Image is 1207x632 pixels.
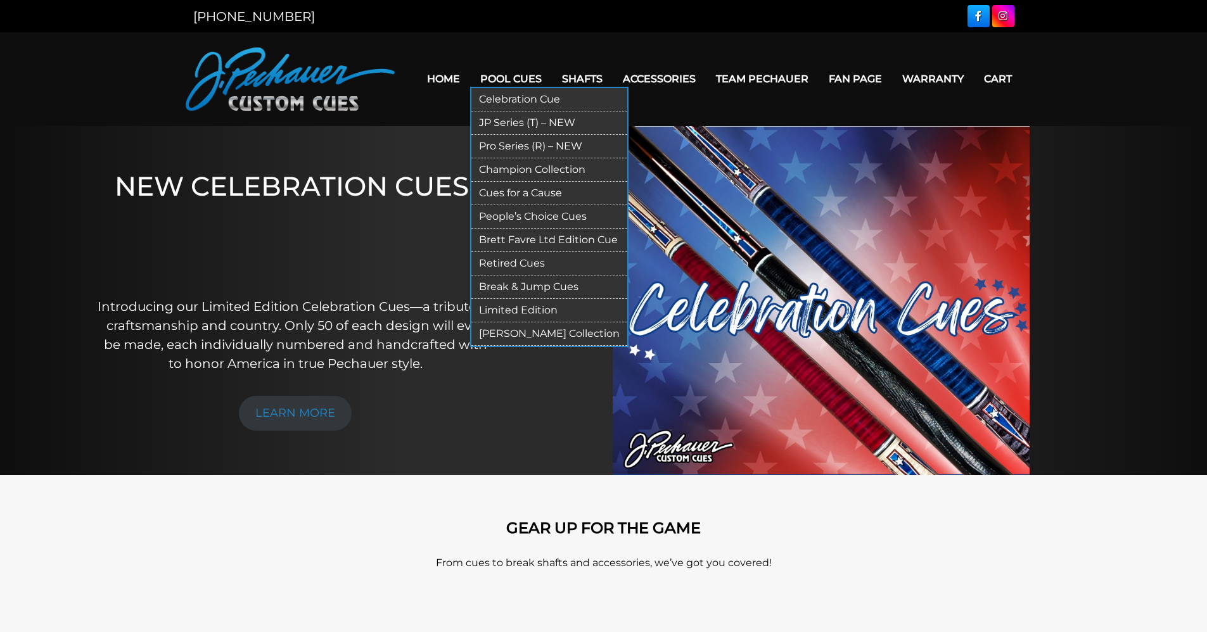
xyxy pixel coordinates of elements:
a: LEARN MORE [239,396,352,431]
a: Home [417,63,470,95]
a: Retired Cues [471,252,627,275]
a: Shafts [552,63,613,95]
a: [PERSON_NAME] Collection [471,322,627,346]
a: Pool Cues [470,63,552,95]
a: Warranty [892,63,974,95]
p: Introducing our Limited Edition Celebration Cues—a tribute to craftsmanship and country. Only 50 ... [97,297,494,373]
a: Fan Page [819,63,892,95]
a: Celebration Cue [471,88,627,111]
img: Pechauer Custom Cues [186,47,395,111]
a: Accessories [613,63,706,95]
a: JP Series (T) – NEW [471,111,627,135]
a: Cart [974,63,1022,95]
a: [PHONE_NUMBER] [193,9,315,24]
p: From cues to break shafts and accessories, we’ve got you covered! [243,555,965,571]
a: Limited Edition [471,299,627,322]
a: People’s Choice Cues [471,205,627,229]
a: Team Pechauer [706,63,819,95]
a: Pro Series (R) – NEW [471,135,627,158]
a: Cues for a Cause [471,182,627,205]
a: Champion Collection [471,158,627,182]
a: Break & Jump Cues [471,275,627,299]
strong: GEAR UP FOR THE GAME [506,519,701,537]
h1: NEW CELEBRATION CUES! [97,170,494,280]
a: Brett Favre Ltd Edition Cue [471,229,627,252]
